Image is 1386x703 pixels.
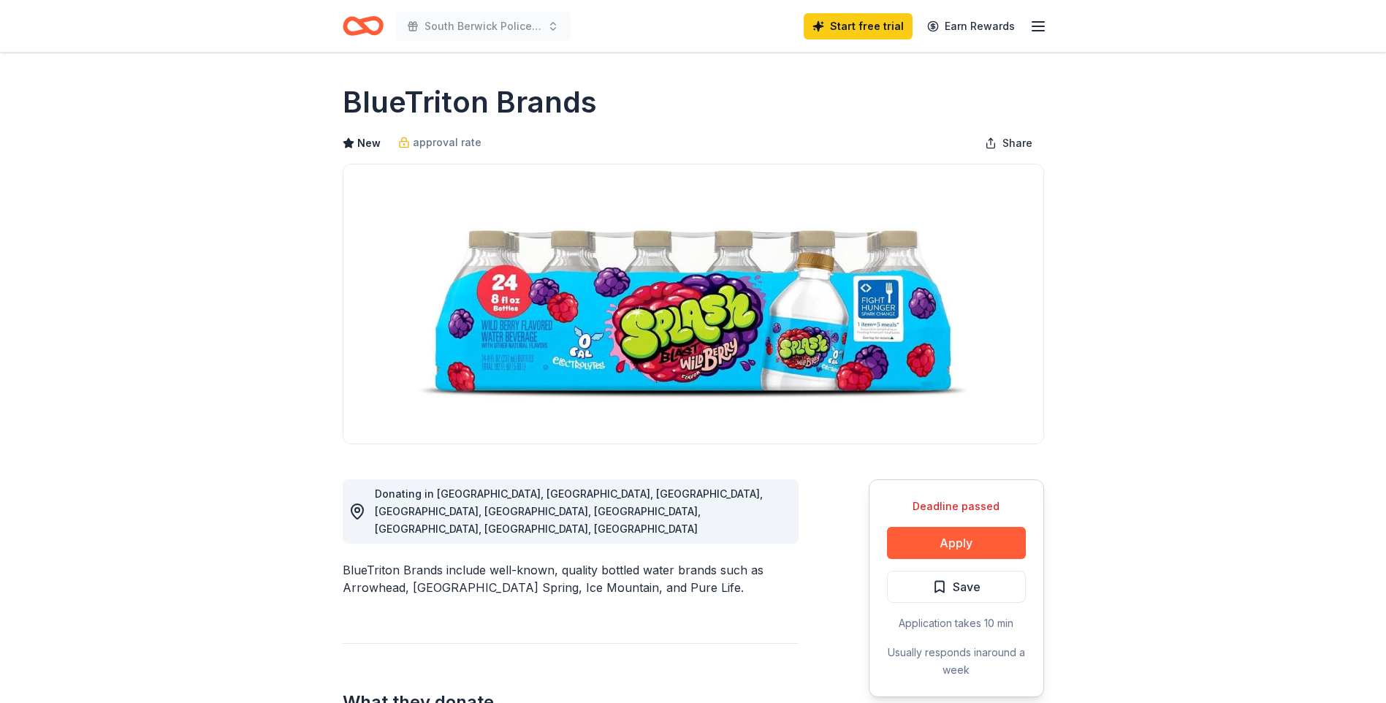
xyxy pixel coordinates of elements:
div: BlueTriton Brands include well-known, quality bottled water brands such as Arrowhead, [GEOGRAPHIC... [343,561,799,596]
span: approval rate [413,134,481,151]
span: Share [1002,134,1032,152]
img: Image for BlueTriton Brands [343,164,1043,444]
span: Donating in [GEOGRAPHIC_DATA], [GEOGRAPHIC_DATA], [GEOGRAPHIC_DATA], [GEOGRAPHIC_DATA], [GEOGRAPH... [375,487,763,535]
a: Home [343,9,384,43]
div: Deadline passed [887,498,1026,515]
span: New [357,134,381,152]
div: Usually responds in around a week [887,644,1026,679]
div: Application takes 10 min [887,615,1026,632]
span: Save [953,577,981,596]
span: South Berwick Police Department [424,18,541,35]
button: Apply [887,527,1026,559]
a: Start free trial [804,13,913,39]
h1: BlueTriton Brands [343,82,597,123]
a: approval rate [398,134,481,151]
a: Earn Rewards [918,13,1024,39]
button: Share [973,129,1044,158]
button: South Berwick Police Department [395,12,571,41]
button: Save [887,571,1026,603]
